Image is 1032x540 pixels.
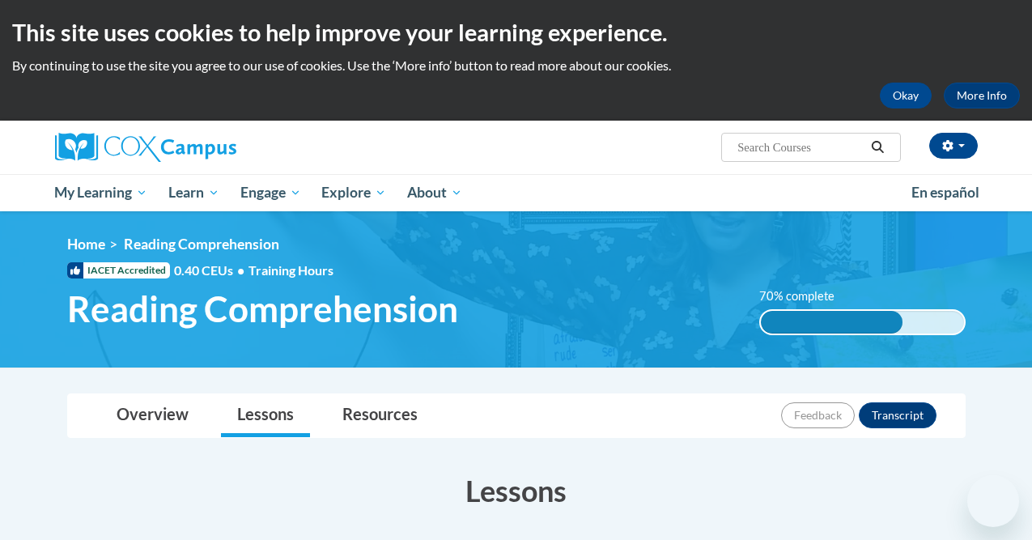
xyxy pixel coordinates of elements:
a: Resources [326,394,434,437]
span: Training Hours [248,262,333,278]
span: About [407,183,462,202]
button: Feedback [781,402,855,428]
span: Reading Comprehension [124,236,279,253]
span: 0.40 CEUs [174,261,248,279]
span: Engage [240,183,301,202]
a: My Learning [45,174,159,211]
a: Home [67,236,105,253]
img: Cox Campus [55,133,236,162]
a: Engage [230,174,312,211]
button: Search [865,138,890,157]
span: My Learning [54,183,147,202]
span: En español [911,184,979,201]
a: Lessons [221,394,310,437]
a: More Info [944,83,1020,108]
a: Explore [311,174,397,211]
a: Cox Campus [55,133,346,162]
button: Account Settings [929,133,978,159]
span: Learn [168,183,219,202]
span: Reading Comprehension [67,287,458,330]
span: Explore [321,183,386,202]
a: Overview [100,394,205,437]
div: 70% complete [761,311,903,334]
span: IACET Accredited [67,262,170,279]
h2: This site uses cookies to help improve your learning experience. [12,16,1020,49]
span: • [237,262,244,278]
button: Okay [880,83,932,108]
label: 70% complete [759,287,852,305]
button: Transcript [859,402,936,428]
p: By continuing to use the site you agree to our use of cookies. Use the ‘More info’ button to read... [12,57,1020,74]
a: En español [901,176,990,210]
input: Search Courses [736,138,865,157]
h3: Lessons [67,470,966,511]
iframe: Button to launch messaging window [967,475,1019,527]
a: About [397,174,473,211]
a: Learn [158,174,230,211]
div: Main menu [43,174,990,211]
